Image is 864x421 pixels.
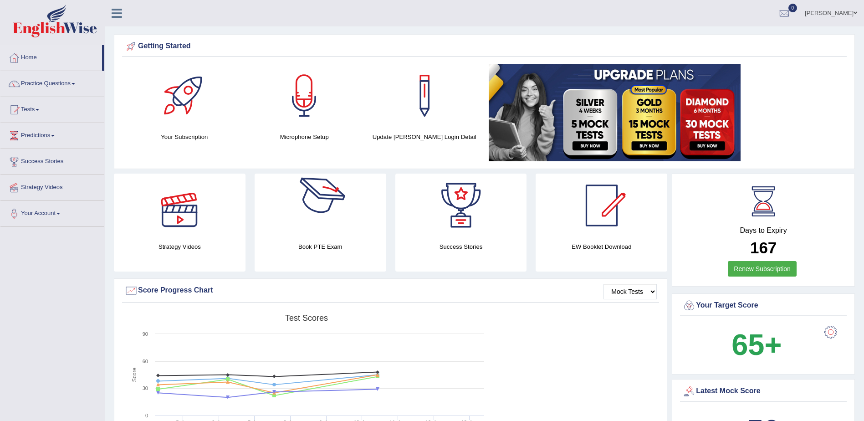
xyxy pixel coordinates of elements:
[255,242,386,252] h4: Book PTE Exam
[682,226,844,235] h4: Days to Expiry
[285,313,328,323] tspan: Test scores
[0,201,104,224] a: Your Account
[143,359,148,364] text: 60
[682,385,844,398] div: Latest Mock Score
[0,149,104,172] a: Success Stories
[114,242,245,252] h4: Strategy Videos
[124,284,657,298] div: Score Progress Chart
[0,123,104,146] a: Predictions
[682,299,844,313] div: Your Target Score
[395,242,527,252] h4: Success Stories
[0,175,104,198] a: Strategy Videos
[0,45,102,68] a: Home
[129,132,240,142] h4: Your Subscription
[143,331,148,337] text: 90
[536,242,667,252] h4: EW Booklet Download
[0,97,104,120] a: Tests
[145,413,148,418] text: 0
[249,132,359,142] h4: Microphone Setup
[124,40,844,53] div: Getting Started
[788,4,798,12] span: 0
[143,385,148,391] text: 30
[369,132,480,142] h4: Update [PERSON_NAME] Login Detail
[731,328,782,361] b: 65+
[750,239,777,257] b: 167
[131,368,138,382] tspan: Score
[489,64,741,161] img: small5.jpg
[728,261,797,277] a: Renew Subscription
[0,71,104,94] a: Practice Questions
